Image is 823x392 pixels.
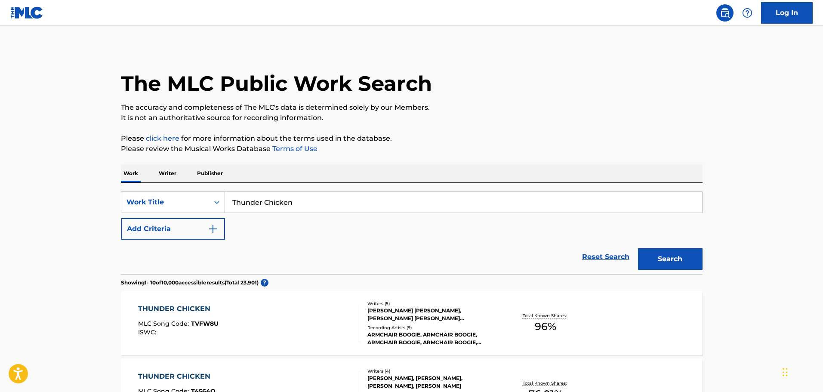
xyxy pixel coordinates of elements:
img: MLC Logo [10,6,43,19]
div: ARMCHAIR BOOGIE, ARMCHAIR BOOGIE, ARMCHAIR BOOGIE, ARMCHAIR BOOGIE, ARMCHAIR BOOGIE [367,331,497,346]
p: Publisher [194,164,225,182]
p: Please for more information about the terms used in the database. [121,133,703,144]
button: Search [638,248,703,270]
p: The accuracy and completeness of The MLC's data is determined solely by our Members. [121,102,703,113]
div: Drag [783,359,788,385]
a: click here [146,134,179,142]
p: Total Known Shares: [523,380,569,386]
iframe: Chat Widget [780,351,823,392]
div: [PERSON_NAME] [PERSON_NAME], [PERSON_NAME] [PERSON_NAME] [PERSON_NAME], [PERSON_NAME] [PERSON_NAM... [367,307,497,322]
img: 9d2ae6d4665cec9f34b9.svg [208,224,218,234]
a: THUNDER CHICKENMLC Song Code:TVFW8UISWC:Writers (5)[PERSON_NAME] [PERSON_NAME], [PERSON_NAME] [PE... [121,291,703,355]
span: MLC Song Code : [138,320,191,327]
a: Public Search [716,4,734,22]
p: Writer [156,164,179,182]
div: THUNDER CHICKEN [138,304,219,314]
span: ISWC : [138,328,158,336]
div: Writers ( 5 ) [367,300,497,307]
span: TVFW8U [191,320,219,327]
div: THUNDER CHICKEN [138,371,216,382]
form: Search Form [121,191,703,274]
a: Reset Search [578,247,634,266]
a: Terms of Use [271,145,317,153]
div: Work Title [126,197,204,207]
p: Please review the Musical Works Database [121,144,703,154]
p: Work [121,164,141,182]
h1: The MLC Public Work Search [121,71,432,96]
span: ? [261,279,268,287]
img: help [742,8,752,18]
div: Help [739,4,756,22]
img: search [720,8,730,18]
span: 96 % [535,319,556,334]
p: Total Known Shares: [523,312,569,319]
button: Add Criteria [121,218,225,240]
div: [PERSON_NAME], [PERSON_NAME], [PERSON_NAME], [PERSON_NAME] [367,374,497,390]
div: Writers ( 4 ) [367,368,497,374]
div: Recording Artists ( 9 ) [367,324,497,331]
p: It is not an authoritative source for recording information. [121,113,703,123]
a: Log In [761,2,813,24]
p: Showing 1 - 10 of 10,000 accessible results (Total 23,901 ) [121,279,259,287]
